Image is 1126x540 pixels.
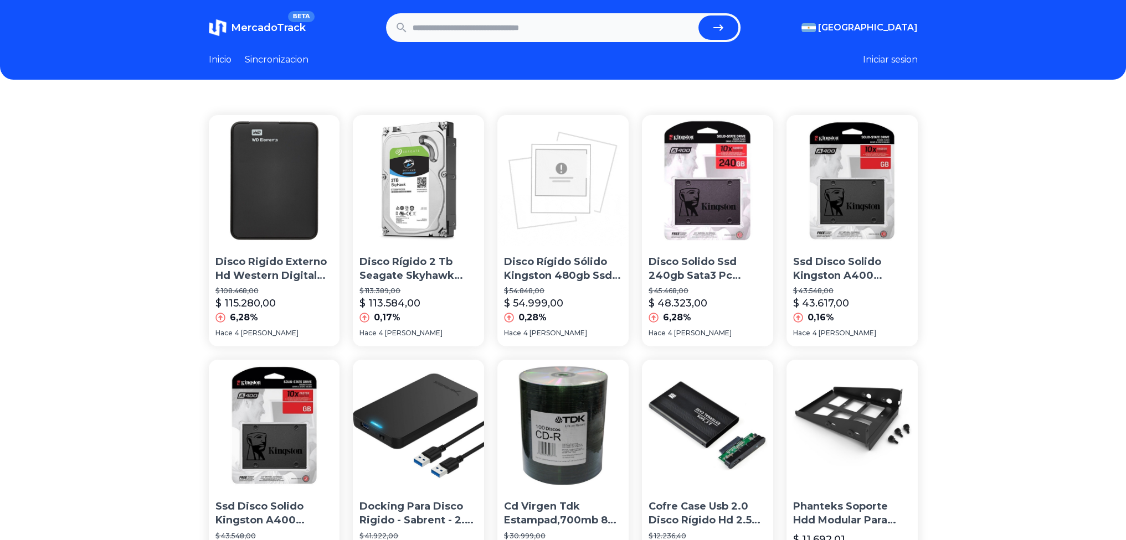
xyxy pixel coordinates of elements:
p: Cofre Case Usb 2.0 Disco Rígido Hd 2.5 Sata De Notebook [649,500,767,527]
p: Ssd Disco Solido Kingston A400 240gb Sata 3 Simil Uv400 [215,500,333,527]
span: 4 [PERSON_NAME] [235,329,299,337]
img: Docking Para Disco Rigido - Sabrent - 2.5 - Usb 3.0 Hdd/ssd [353,360,484,491]
a: Disco Rigido Externo Hd Western Digital 1tb Usb 3.0 Win/macDisco Rigido Externo Hd Western Digita... [209,115,340,346]
p: 0,17% [374,311,400,324]
img: Disco Solido Ssd 240gb Sata3 Pc Notebook Mac [642,115,773,246]
span: Hace [359,329,377,337]
button: Iniciar sesion [863,53,918,66]
a: Sincronizacion [245,53,309,66]
a: Disco Solido Ssd 240gb Sata3 Pc Notebook MacDisco Solido Ssd 240gb Sata3 Pc Notebook Mac$ 45.468,... [642,115,773,346]
span: BETA [288,11,314,22]
img: Ssd Disco Solido Kingston A400 240gb Sata 3 Simil Uv400 [209,360,340,491]
p: $ 45.468,00 [649,287,767,295]
a: Ssd Disco Solido Kingston A400 240gb Pc Gamer Sata 3Ssd Disco Solido Kingston A400 240gb Pc Gamer... [786,115,918,346]
p: $ 54.848,00 [504,287,622,295]
span: 4 [PERSON_NAME] [523,329,587,337]
p: Cd Virgen Tdk Estampad,700mb 80 Minutos Bulk X100,[PERSON_NAME] [504,500,622,527]
p: 6,28% [230,311,258,324]
a: Disco Rígido Sólido Kingston 480gb Ssd Now A400 Sata3 2.5Disco Rígido Sólido Kingston 480gb Ssd N... [497,115,629,346]
img: Argentina [801,23,816,32]
img: Cd Virgen Tdk Estampad,700mb 80 Minutos Bulk X100,avellaneda [497,360,629,491]
p: Disco Solido Ssd 240gb Sata3 Pc Notebook Mac [649,255,767,283]
img: MercadoTrack [209,19,227,37]
p: $ 113.389,00 [359,287,477,295]
img: Phanteks Soporte Hdd Modular Para Disco 3.5 - 2.5 Metálico [786,360,918,491]
p: $ 113.584,00 [359,295,420,311]
p: Phanteks Soporte Hdd Modular Para Disco 3.5 - 2.5 Metálico [793,500,911,527]
span: 4 [PERSON_NAME] [668,329,732,337]
p: Disco Rigido Externo Hd Western Digital 1tb Usb 3.0 Win/mac [215,255,333,283]
p: 0,16% [808,311,834,324]
p: $ 43.548,00 [793,287,911,295]
span: Hace [649,329,666,337]
span: Hace [793,329,810,337]
span: Hace [504,329,521,337]
p: $ 108.468,00 [215,287,333,295]
p: $ 43.617,00 [793,295,849,311]
img: Cofre Case Usb 2.0 Disco Rígido Hd 2.5 Sata De Notebook [642,360,773,491]
p: Docking Para Disco Rigido - Sabrent - 2.5 - Usb 3.0 Hdd/ssd [359,500,477,527]
img: Disco Rígido Sólido Kingston 480gb Ssd Now A400 Sata3 2.5 [497,115,629,246]
p: 0,28% [518,311,547,324]
span: 4 [PERSON_NAME] [379,329,443,337]
p: Ssd Disco Solido Kingston A400 240gb Pc Gamer Sata 3 [793,255,911,283]
span: 4 [PERSON_NAME] [813,329,876,337]
a: Disco Rígido 2 Tb Seagate Skyhawk Simil Purple Wd Dvr CctDisco Rígido 2 Tb Seagate Skyhawk Simil ... [353,115,484,346]
a: Inicio [209,53,232,66]
a: MercadoTrackBETA [209,19,306,37]
p: $ 48.323,00 [649,295,707,311]
p: $ 115.280,00 [215,295,276,311]
img: Ssd Disco Solido Kingston A400 240gb Pc Gamer Sata 3 [786,115,918,246]
p: Disco Rígido Sólido Kingston 480gb Ssd Now A400 Sata3 2.5 [504,255,622,283]
p: Disco Rígido 2 Tb Seagate Skyhawk Simil Purple Wd Dvr Cct [359,255,477,283]
p: 6,28% [663,311,691,324]
span: Hace [215,329,233,337]
span: MercadoTrack [231,22,306,34]
span: [GEOGRAPHIC_DATA] [818,21,918,34]
button: [GEOGRAPHIC_DATA] [801,21,918,34]
p: $ 54.999,00 [504,295,563,311]
img: Disco Rigido Externo Hd Western Digital 1tb Usb 3.0 Win/mac [209,115,340,246]
img: Disco Rígido 2 Tb Seagate Skyhawk Simil Purple Wd Dvr Cct [353,115,484,246]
